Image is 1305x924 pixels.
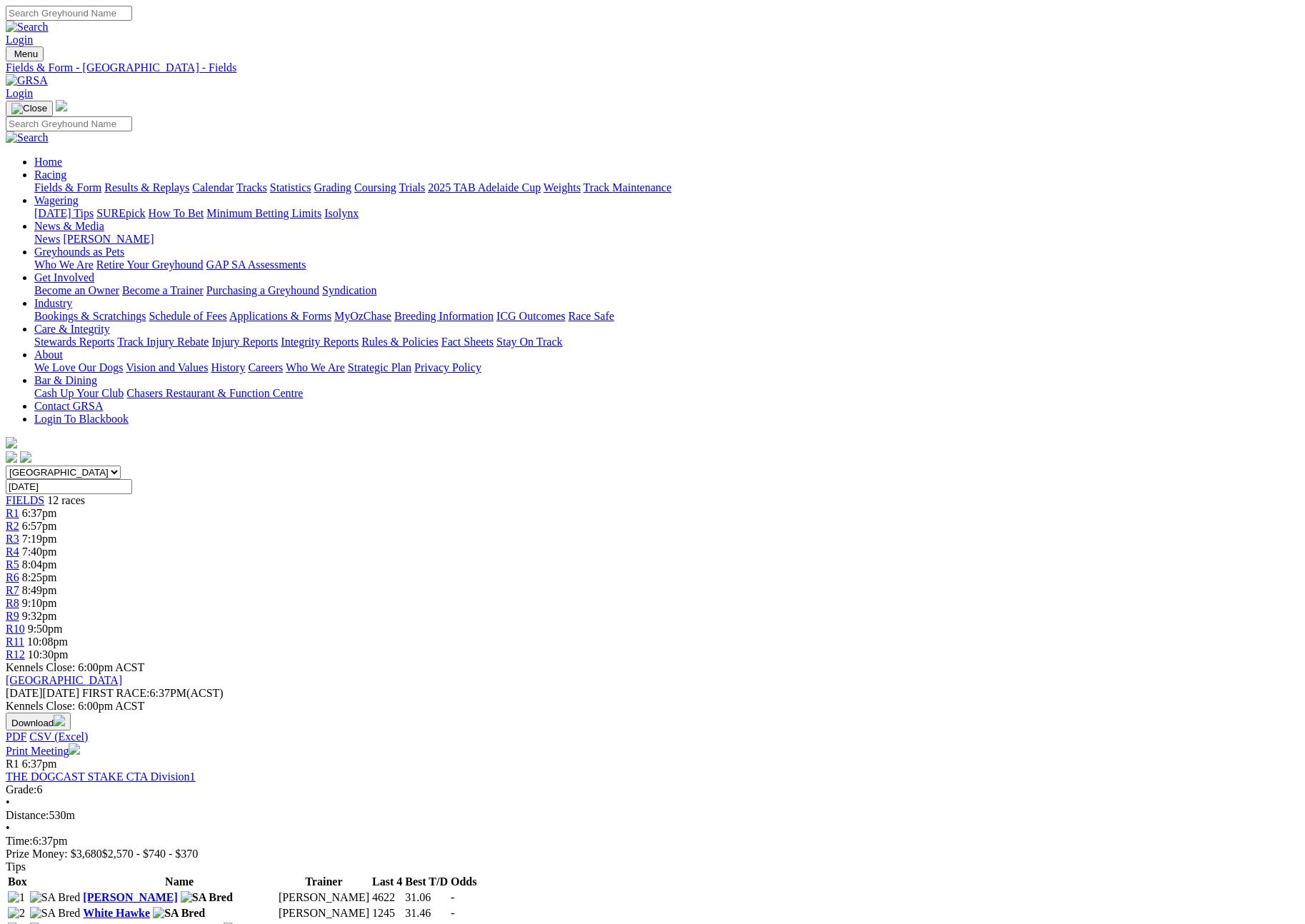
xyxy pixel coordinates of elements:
[334,310,391,322] a: MyOzChase
[6,687,43,699] span: [DATE]
[6,46,44,61] button: Toggle navigation
[584,181,671,194] a: Track Maintenance
[63,233,154,245] a: [PERSON_NAME]
[30,891,81,904] img: SA Bred
[149,207,204,219] a: How To Bet
[34,400,103,412] a: Contact GRSA
[6,571,19,583] span: R6
[6,783,37,795] span: Grade:
[278,890,370,905] td: [PERSON_NAME]
[6,835,1299,848] div: 6:37pm
[6,623,25,635] a: R10
[278,875,370,889] th: Trainer
[34,258,94,271] a: Who We Are
[34,413,129,425] a: Login To Blackbook
[22,758,57,770] span: 6:37pm
[348,361,411,373] a: Strategic Plan
[22,533,57,545] span: 7:19pm
[83,891,177,903] a: [PERSON_NAME]
[496,310,565,322] a: ICG Outcomes
[6,822,10,834] span: •
[324,207,359,219] a: Isolynx
[6,494,44,506] a: FIELDS
[6,648,25,661] a: R12
[6,520,19,532] span: R2
[314,181,351,194] a: Grading
[371,875,403,889] th: Last 4
[281,336,359,348] a: Integrity Reports
[22,584,57,596] span: 8:49pm
[34,233,60,245] a: News
[6,783,1299,796] div: 6
[399,181,425,194] a: Trials
[6,533,19,545] a: R3
[354,181,396,194] a: Coursing
[34,387,1299,400] div: Bar & Dining
[6,809,1299,822] div: 530m
[22,507,57,519] span: 6:37pm
[6,700,1299,713] div: Kennels Close: 6:00pm ACST
[6,745,80,757] a: Print Meeting
[14,49,38,59] span: Menu
[206,207,321,219] a: Minimum Betting Limits
[34,207,1299,220] div: Wagering
[6,34,33,46] a: Login
[371,906,403,920] td: 1245
[236,181,267,194] a: Tracks
[117,336,209,348] a: Track Injury Rebate
[34,220,104,232] a: News & Media
[496,336,562,348] a: Stay On Track
[6,597,19,609] span: R8
[69,743,80,755] img: printer.svg
[102,848,199,860] span: $2,570 - $740 - $370
[34,348,63,361] a: About
[404,906,449,920] td: 31.46
[22,546,57,558] span: 7:40pm
[8,891,25,904] img: 1
[6,546,19,558] a: R4
[211,336,278,348] a: Injury Reports
[8,907,25,920] img: 2
[6,687,79,699] span: [DATE]
[192,181,234,194] a: Calendar
[278,906,370,920] td: [PERSON_NAME]
[28,648,69,661] span: 10:30pm
[286,361,345,373] a: Who We Are
[22,610,57,622] span: 9:32pm
[34,246,124,258] a: Greyhounds as Pets
[34,194,79,206] a: Wagering
[6,860,26,873] span: Tips
[34,233,1299,246] div: News & Media
[34,284,119,296] a: Become an Owner
[450,875,477,889] th: Odds
[34,258,1299,271] div: Greyhounds as Pets
[6,101,53,116] button: Toggle navigation
[11,103,47,114] img: Close
[34,156,62,168] a: Home
[361,336,439,348] a: Rules & Policies
[6,730,1299,743] div: Download
[371,890,403,905] td: 4622
[6,507,19,519] a: R1
[126,361,208,373] a: Vision and Values
[544,181,581,194] a: Weights
[181,891,233,904] img: SA Bred
[34,284,1299,297] div: Get Involved
[22,558,57,571] span: 8:04pm
[394,310,494,322] a: Breeding Information
[6,758,19,770] span: R1
[414,361,481,373] a: Privacy Policy
[82,687,224,699] span: 6:37PM(ACST)
[229,310,331,322] a: Applications & Forms
[34,361,123,373] a: We Love Our Dogs
[6,61,1299,74] div: Fields & Form - [GEOGRAPHIC_DATA] - Fields
[6,6,132,21] input: Search
[54,715,65,726] img: download.svg
[6,636,24,648] a: R11
[6,558,19,571] a: R5
[27,636,68,648] span: 10:08pm
[96,258,204,271] a: Retire Your Greyhound
[34,181,101,194] a: Fields & Form
[206,258,306,271] a: GAP SA Assessments
[34,374,97,386] a: Bar & Dining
